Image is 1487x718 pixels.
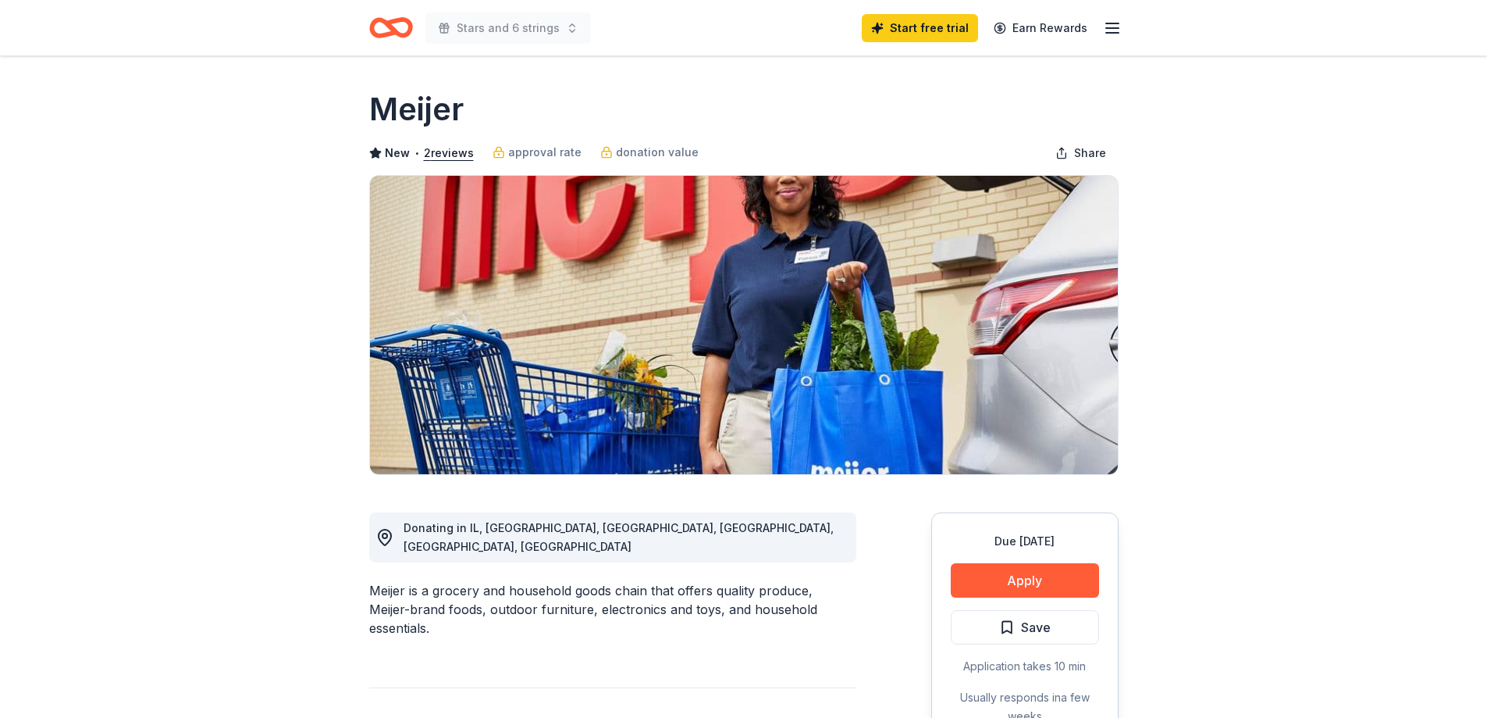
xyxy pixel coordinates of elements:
span: New [385,144,410,163]
div: Application takes 10 min [951,657,1099,676]
h1: Meijer [369,88,464,131]
span: Donating in IL, [GEOGRAPHIC_DATA], [GEOGRAPHIC_DATA], [GEOGRAPHIC_DATA], [GEOGRAPHIC_DATA], [GEOG... [404,521,834,553]
button: Stars and 6 strings [425,13,591,44]
a: donation value [600,143,699,162]
div: Due [DATE] [951,532,1099,551]
img: Image for Meijer [370,176,1118,474]
button: 2reviews [424,144,474,163]
span: Save [1021,617,1051,638]
a: approval rate [493,143,582,162]
a: Home [369,9,413,46]
a: Earn Rewards [984,14,1097,42]
a: Start free trial [862,14,978,42]
span: Share [1074,144,1106,163]
span: Stars and 6 strings [457,19,560,38]
div: Meijer is a grocery and household goods chain that offers quality produce, Meijer-brand foods, ou... [369,581,856,638]
button: Apply [951,563,1099,598]
span: • [414,147,419,159]
span: donation value [616,143,699,162]
button: Save [951,610,1099,645]
span: approval rate [508,143,582,162]
button: Share [1043,138,1119,169]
